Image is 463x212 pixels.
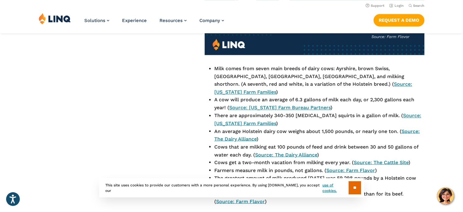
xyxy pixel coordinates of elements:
a: Source: [US_STATE] Farm Bureau Partners [229,105,331,110]
span: Resources [160,18,183,23]
img: LINQ | K‑12 Software [39,13,71,24]
li: An average Holstein dairy cow weighs about 1,500 pounds, or nearly one ton. ( ) [214,127,424,143]
a: Source: Farm Flavor [326,167,375,173]
a: Source: The Cattle Site [354,159,409,165]
li: The greatest amount of milk produced [DATE] was 59,298 pounds by a Holstein cow named [PERSON_NAM... [214,174,424,189]
button: Hello, have a question? Let’s chat. [437,187,454,204]
a: Source: [US_STATE] Farm Families [214,81,412,95]
div: This site uses cookies to provide our customers with a more personal experience. By using [DOMAIN... [99,178,364,197]
nav: Button Navigation [374,13,424,26]
li: A cow will produce an average of 6.3 gallons of milk each day, or 2,300 gallons each year! ( ) [214,96,424,111]
li: Milk comes from seven main breeds of dairy cows: Ayrshire, brown Swiss, [GEOGRAPHIC_DATA], [GEOGR... [214,65,424,96]
span: Company [199,18,220,23]
span: Search [413,4,424,8]
a: Request a Demo [374,14,424,26]
nav: Primary Navigation [84,13,224,33]
a: Support [366,4,384,8]
a: Login [389,4,404,8]
li: There are approximately 340-350 [MEDICAL_DATA] squirts in a gallon of milk. ( ) [214,112,424,127]
a: Experience [122,18,147,23]
li: Cows get a two-month vacation from milking every year. ( ) [214,158,424,166]
a: Resources [160,18,187,23]
a: use of cookies. [322,182,348,193]
button: Open Search Bar [409,3,424,8]
li: Cows that are milking eat 100 pounds of feed and drink between 30 and 50 gallons of water each da... [214,143,424,158]
a: Company [199,18,224,23]
span: Solutions [84,18,105,23]
li: Farmers measure milk in pounds, not gallons. ( ) [214,166,424,174]
a: Solutions [84,18,109,23]
a: Source: The Dairy Alliance [255,152,317,157]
